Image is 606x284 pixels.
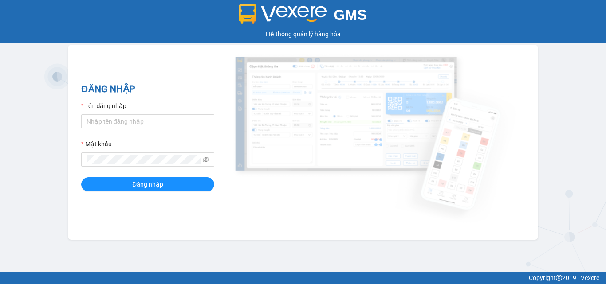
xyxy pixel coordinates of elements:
[239,13,367,20] a: GMS
[556,275,562,281] span: copyright
[334,7,367,23] span: GMS
[132,179,163,189] span: Đăng nhập
[203,156,209,163] span: eye-invisible
[2,29,604,39] div: Hệ thống quản lý hàng hóa
[81,139,112,149] label: Mật khẩu
[7,273,599,283] div: Copyright 2019 - Vexere
[239,4,327,24] img: logo 2
[81,114,214,128] input: Tên đăng nhập
[87,155,201,164] input: Mật khẩu
[81,177,214,191] button: Đăng nhập
[81,82,214,97] h2: ĐĂNG NHẬP
[81,101,126,111] label: Tên đăng nhập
